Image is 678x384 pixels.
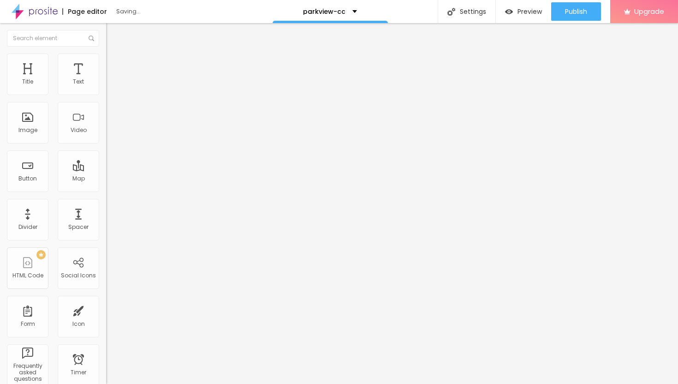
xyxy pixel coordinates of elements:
[12,272,43,279] div: HTML Code
[116,9,222,14] div: Saving...
[303,8,345,15] p: parkview-cc
[447,8,455,16] img: Icone
[68,224,89,230] div: Spacer
[7,30,99,47] input: Search element
[22,78,33,85] div: Title
[72,321,85,327] div: Icon
[71,127,87,133] div: Video
[62,8,107,15] div: Page editor
[634,7,664,15] span: Upgrade
[9,363,46,383] div: Frequently asked questions
[18,175,37,182] div: Button
[565,8,587,15] span: Publish
[106,23,678,384] iframe: Editor
[505,8,513,16] img: view-1.svg
[61,272,96,279] div: Social Icons
[517,8,542,15] span: Preview
[21,321,35,327] div: Form
[18,224,37,230] div: Divider
[551,2,601,21] button: Publish
[496,2,551,21] button: Preview
[72,175,85,182] div: Map
[73,78,84,85] div: Text
[18,127,37,133] div: Image
[71,369,86,376] div: Timer
[89,36,94,41] img: Icone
